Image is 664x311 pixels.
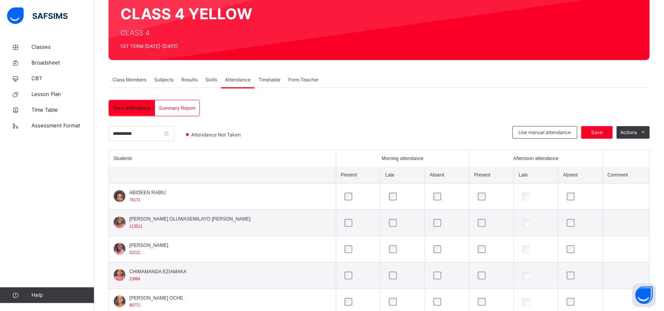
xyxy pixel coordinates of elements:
[113,105,151,112] span: Take Attendance
[31,59,94,67] span: Broadsheet
[129,294,183,302] span: [PERSON_NAME] OCHE
[129,303,140,307] span: 90771
[181,76,197,83] span: Results
[129,277,140,281] span: 23884
[469,167,514,184] th: Present
[633,283,656,307] button: Open asap
[519,129,571,136] span: Use manual attendance
[425,167,469,184] th: Absent
[154,76,173,83] span: Subjects
[129,215,251,223] span: [PERSON_NAME] OLUWASEMILAYO [PERSON_NAME]
[190,131,243,138] span: Attendance Not Taken
[336,167,380,184] th: Present
[129,224,142,228] span: 113511
[382,155,424,162] span: Morning attendance
[31,291,94,299] span: Help
[7,7,68,24] img: safsims
[129,268,186,275] span: CHIMAMANDA EZIAMAKA
[129,242,168,249] span: [PERSON_NAME]
[558,167,603,184] th: Absent
[603,167,649,184] th: Comment
[129,198,140,202] span: 76171
[587,129,607,136] span: Save
[129,189,166,196] span: ABIDEEN RABIU
[109,150,336,167] th: Students
[113,76,146,83] span: Class Members
[31,106,94,114] span: Time Table
[225,76,251,83] span: Attendance
[31,90,94,98] span: Lesson Plan
[159,105,196,112] span: Summary Report
[621,129,637,136] span: Actions
[129,250,140,255] span: 52211
[205,76,217,83] span: Skills
[513,155,559,162] span: Afternoon attendance
[31,75,94,83] span: CBT
[31,43,94,51] span: Classes
[31,122,94,130] span: Assessment Format
[380,167,425,184] th: Late
[258,76,280,83] span: Timetable
[288,76,319,83] span: Form Teacher
[514,167,558,184] th: Late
